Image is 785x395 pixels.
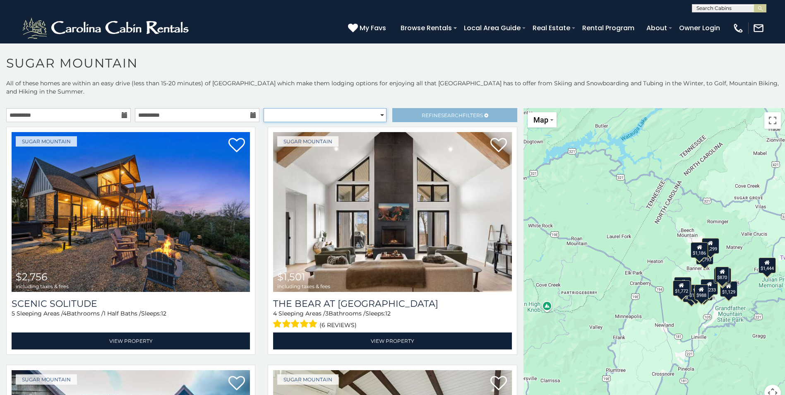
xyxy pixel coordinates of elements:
a: The Bear At [GEOGRAPHIC_DATA] [273,298,511,309]
img: The Bear At Sugar Mountain [273,132,511,292]
div: $988 [694,284,708,300]
a: Rental Program [578,21,639,35]
span: 12 [161,310,166,317]
div: $1,299 [702,238,719,254]
span: My Favs [360,23,386,33]
span: 3 [325,310,329,317]
a: Sugar Mountain [16,374,77,385]
div: $1,793 [696,249,713,265]
a: The Bear At Sugar Mountain $1,501 including taxes & fees [273,132,511,292]
img: mail-regular-white.png [753,22,764,34]
a: Local Area Guide [460,21,525,35]
span: Map [533,116,548,124]
div: $1,233 [701,279,718,295]
span: Refine Filters [422,112,483,118]
img: phone-regular-white.png [732,22,744,34]
span: 4 [273,310,277,317]
button: Toggle fullscreen view [764,112,781,129]
a: RefineSearchFilters [392,108,517,122]
span: Search [441,112,463,118]
span: 4 [63,310,67,317]
h3: The Bear At Sugar Mountain [273,298,511,309]
a: Add to favorites [228,137,245,154]
span: including taxes & fees [16,284,69,289]
img: White-1-2.png [21,16,192,41]
a: View Property [273,332,511,349]
div: Sleeping Areas / Bathrooms / Sleeps: [273,309,511,330]
a: Real Estate [528,21,574,35]
a: Sugar Mountain [277,374,338,385]
a: Scenic Solitude $2,756 including taxes & fees [12,132,250,292]
div: $1,444 [759,258,776,273]
div: $1,772 [673,280,690,296]
a: Sugar Mountain [16,136,77,147]
button: Change map style [528,112,557,128]
div: $1,509 [714,268,731,284]
div: $1,186 [691,242,708,258]
a: Sugar Mountain [277,136,338,147]
img: Scenic Solitude [12,132,250,292]
a: My Favs [348,23,388,34]
a: Scenic Solitude [12,298,250,309]
a: About [642,21,671,35]
a: Add to favorites [228,375,245,393]
span: 5 [12,310,15,317]
div: $1,129 [720,281,737,297]
span: (6 reviews) [319,320,357,330]
div: $1,333 [674,277,691,293]
span: 12 [385,310,391,317]
span: $2,756 [16,271,48,283]
a: Add to favorites [490,375,507,393]
span: including taxes & fees [277,284,330,289]
a: Browse Rentals [396,21,456,35]
div: Sleeping Areas / Bathrooms / Sleeps: [12,309,250,330]
a: Add to favorites [490,137,507,154]
div: $870 [715,267,729,282]
span: 1 Half Baths / [103,310,141,317]
a: Owner Login [675,21,724,35]
a: View Property [12,332,250,349]
span: $1,501 [277,271,305,283]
